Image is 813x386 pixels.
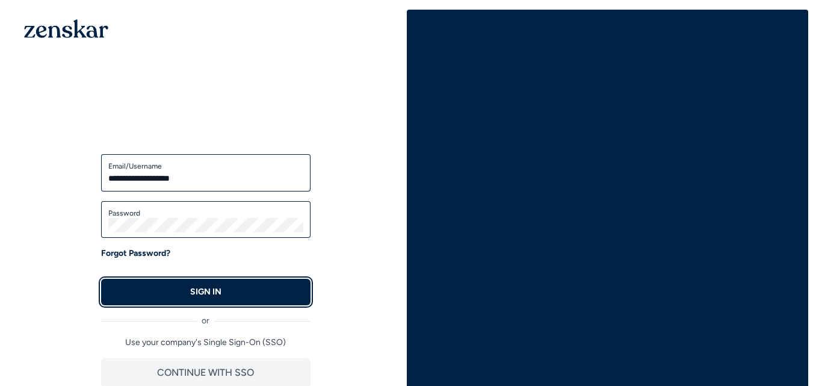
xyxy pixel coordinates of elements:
div: or [101,305,311,327]
label: Password [108,208,303,218]
img: 1OGAJ2xQqyY4LXKgY66KYq0eOWRCkrZdAb3gUhuVAqdWPZE9SRJmCz+oDMSn4zDLXe31Ii730ItAGKgCKgCCgCikA4Av8PJUP... [24,19,108,38]
p: Use your company's Single Sign-On (SSO) [101,337,311,349]
label: Email/Username [108,161,303,171]
button: SIGN IN [101,279,311,305]
a: Forgot Password? [101,247,170,260]
p: SIGN IN [190,286,221,298]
